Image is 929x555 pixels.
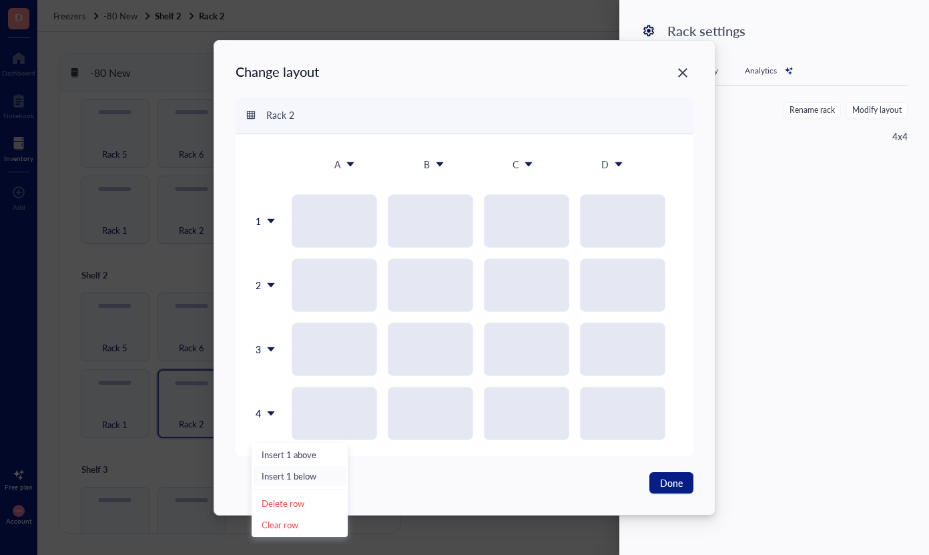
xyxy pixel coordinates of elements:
[262,498,338,510] div: Delete row
[262,470,338,482] div: Insert 1 below
[649,472,693,494] button: Done
[334,157,340,172] div: A
[256,213,261,229] span: 1
[236,62,319,81] div: Change layout
[424,157,430,172] div: B
[262,449,338,461] div: Insert 1 above
[256,277,261,293] span: 2
[266,108,294,122] span: Rack 2
[513,157,519,172] div: C
[660,476,683,490] span: Done
[262,519,338,531] div: Clear row
[256,341,261,357] span: 3
[672,62,693,83] button: Close
[256,405,261,421] span: 4
[672,65,693,81] span: Close
[601,157,609,172] div: D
